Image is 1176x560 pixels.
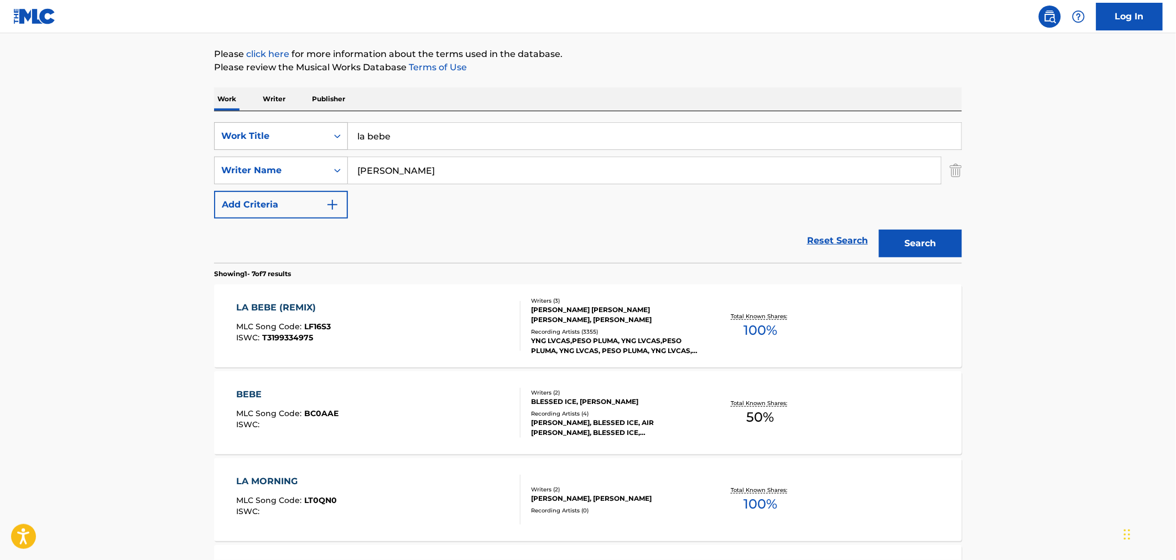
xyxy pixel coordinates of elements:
div: Writers ( 2 ) [531,485,698,494]
span: 100 % [743,320,777,340]
div: LA BEBE (REMIX) [237,301,331,314]
a: Reset Search [802,229,873,253]
div: [PERSON_NAME] [PERSON_NAME] [PERSON_NAME], [PERSON_NAME] [531,305,698,325]
img: Delete Criterion [950,157,962,184]
span: 50 % [747,407,774,427]
span: ISWC : [237,419,263,429]
iframe: Chat Widget [1121,507,1176,560]
span: MLC Song Code : [237,495,305,505]
span: 100 % [743,494,777,514]
div: LA MORNING [237,475,337,488]
span: MLC Song Code : [237,408,305,418]
img: 9d2ae6d4665cec9f34b9.svg [326,198,339,211]
div: Writers ( 3 ) [531,297,698,305]
span: ISWC : [237,506,263,516]
span: LT0QN0 [305,495,337,505]
span: T3199334975 [263,333,314,343]
a: LA MORNINGMLC Song Code:LT0QN0ISWC:Writers (2)[PERSON_NAME], [PERSON_NAME]Recording Artists (0)To... [214,458,962,541]
p: Showing 1 - 7 of 7 results [214,269,291,279]
div: Help [1068,6,1090,28]
img: MLC Logo [13,8,56,24]
div: BLESSED ICE, [PERSON_NAME] [531,397,698,407]
p: Writer [259,87,289,111]
div: Recording Artists ( 4 ) [531,409,698,418]
img: help [1072,10,1085,23]
div: Drag [1124,518,1131,551]
div: Recording Artists ( 0 ) [531,506,698,515]
p: Please review the Musical Works Database [214,61,962,74]
form: Search Form [214,122,962,263]
p: Work [214,87,240,111]
button: Search [879,230,962,257]
p: Publisher [309,87,348,111]
a: Log In [1096,3,1163,30]
span: LF16S3 [305,322,331,331]
div: Writer Name [221,164,321,177]
div: BEBE [237,388,339,401]
span: BC0AAE [305,408,339,418]
a: LA BEBE (REMIX)MLC Song Code:LF16S3ISWC:T3199334975Writers (3)[PERSON_NAME] [PERSON_NAME] [PERSON... [214,284,962,367]
p: Total Known Shares: [731,312,790,320]
div: YNG LVCAS,PESO PLUMA, YNG LVCAS,PESO PLUMA, YNG LVCAS, PESO PLUMA, YNG LVCAS, YNG LVCAS [531,336,698,356]
img: search [1043,10,1057,23]
a: click here [246,49,289,59]
p: Please for more information about the terms used in the database. [214,48,962,61]
span: MLC Song Code : [237,322,305,331]
div: Recording Artists ( 3355 ) [531,328,698,336]
span: ISWC : [237,333,263,343]
div: Work Title [221,129,321,143]
p: Total Known Shares: [731,399,790,407]
button: Add Criteria [214,191,348,219]
a: Public Search [1039,6,1061,28]
a: BEBEMLC Song Code:BC0AAEISWC:Writers (2)BLESSED ICE, [PERSON_NAME]Recording Artists (4)[PERSON_NA... [214,371,962,454]
div: [PERSON_NAME], BLESSED ICE, AIR [PERSON_NAME], BLESSED ICE,[PERSON_NAME] [PERSON_NAME], BLESSED I... [531,418,698,438]
p: Total Known Shares: [731,486,790,494]
div: Writers ( 2 ) [531,388,698,397]
a: Terms of Use [407,62,467,72]
div: [PERSON_NAME], [PERSON_NAME] [531,494,698,504]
